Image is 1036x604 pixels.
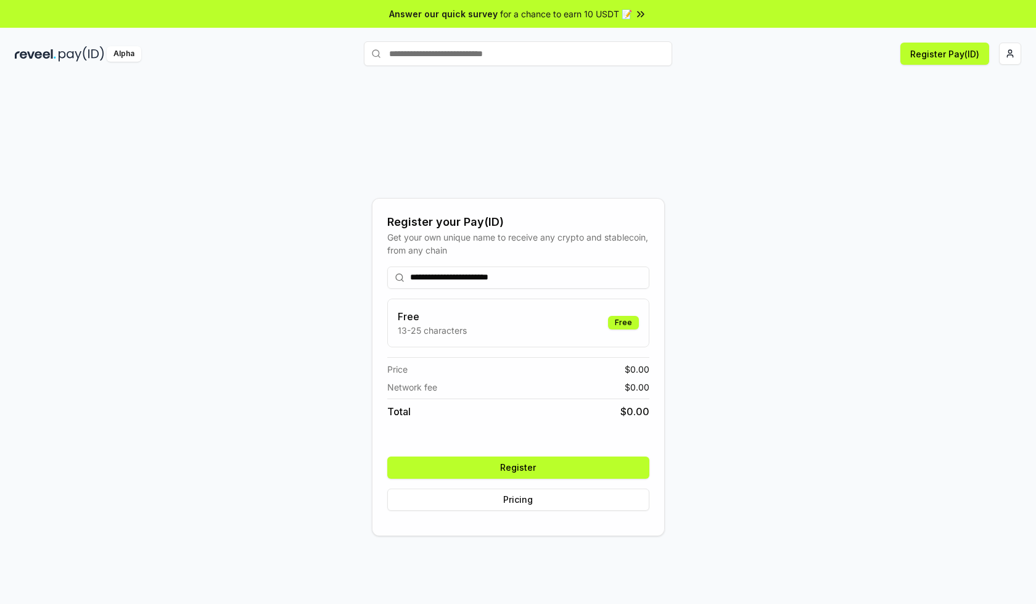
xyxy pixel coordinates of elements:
span: Total [387,404,411,419]
h3: Free [398,309,467,324]
p: 13-25 characters [398,324,467,337]
button: Register [387,457,649,479]
img: reveel_dark [15,46,56,62]
span: $ 0.00 [625,363,649,376]
span: $ 0.00 [620,404,649,419]
span: Network fee [387,381,437,394]
div: Free [608,316,639,329]
span: for a chance to earn 10 USDT 📝 [500,7,632,20]
button: Register Pay(ID) [900,43,989,65]
span: $ 0.00 [625,381,649,394]
img: pay_id [59,46,104,62]
div: Get your own unique name to receive any crypto and stablecoin, from any chain [387,231,649,257]
span: Answer our quick survey [389,7,498,20]
div: Alpha [107,46,141,62]
span: Price [387,363,408,376]
div: Register your Pay(ID) [387,213,649,231]
button: Pricing [387,489,649,511]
